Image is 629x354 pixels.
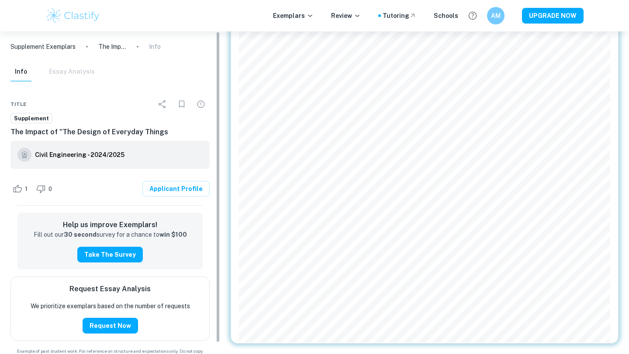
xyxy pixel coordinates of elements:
div: Share [154,95,171,113]
a: Schools [434,11,458,20]
button: Take the Survey [77,247,143,262]
p: Info [149,42,161,51]
a: Applicant Profile [142,181,210,197]
p: Review [331,11,361,20]
strong: win $100 [159,231,187,238]
span: Title [10,100,27,108]
h6: Request Essay Analysis [69,284,151,294]
div: Like [10,182,32,196]
h6: Help us improve Exemplars! [24,220,196,230]
span: 0 [44,185,57,194]
h6: Civil Engineering - 2024/2025 [35,150,124,160]
h6: AM [491,11,501,20]
div: Report issue [192,95,210,113]
span: 1 [20,185,32,194]
img: Clastify logo [45,7,101,24]
p: We prioritize exemplars based on the number of requests [31,301,190,311]
a: Tutoring [383,11,416,20]
div: Bookmark [173,95,190,113]
p: Exemplars [273,11,314,20]
p: Fill out our survey for a chance to [34,230,187,240]
button: UPGRADE NOW [522,8,584,24]
a: Supplement [10,113,52,124]
strong: 30 second [64,231,97,238]
p: The Impact of "The Design of Everyday Things [98,42,126,51]
div: Dislike [34,182,57,196]
button: Request Now [83,318,138,334]
span: Supplement [11,114,52,123]
a: Civil Engineering - 2024/2025 [35,148,124,162]
button: Info [10,62,31,82]
a: Supplement Exemplars [10,42,76,51]
button: Help and Feedback [465,8,480,23]
h6: The Impact of "The Design of Everyday Things [10,127,210,137]
button: AM [487,7,505,24]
